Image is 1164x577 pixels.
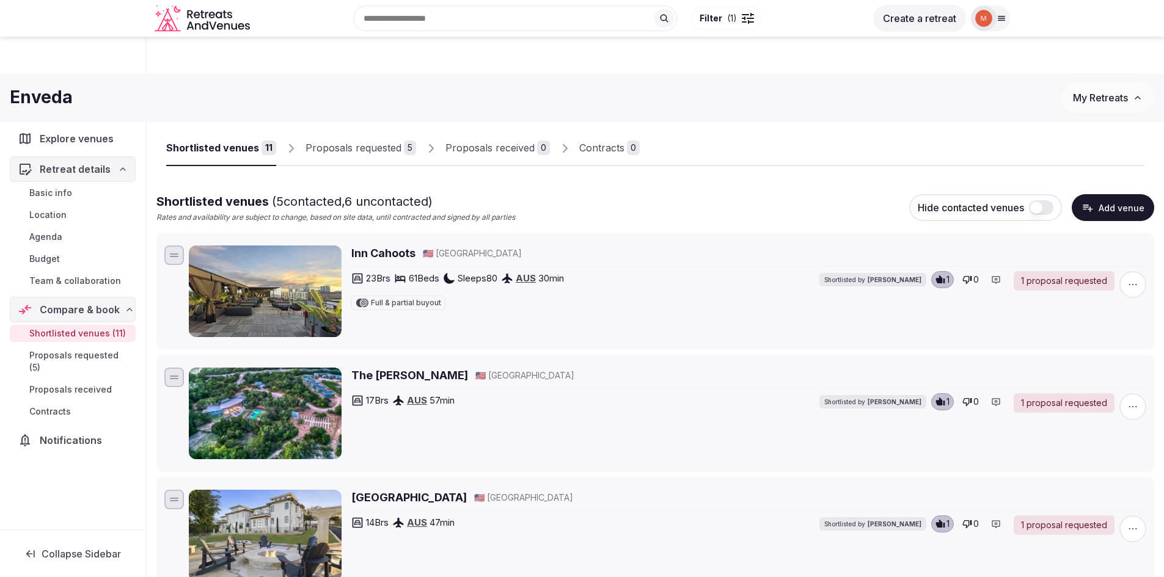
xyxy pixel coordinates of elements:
[516,272,536,284] a: AUS
[538,272,564,285] span: 30 min
[873,5,966,32] button: Create a retreat
[40,433,107,448] span: Notifications
[29,253,60,265] span: Budget
[10,228,136,245] a: Agenda
[1014,271,1115,291] a: 1 proposal requested
[423,247,433,259] button: 🇺🇸
[10,206,136,223] a: Location
[819,517,926,531] div: Shortlisted by
[10,85,73,109] h1: Enveda
[537,140,550,155] div: 0
[407,394,427,406] a: AUS
[445,140,535,155] div: Proposals received
[189,368,342,459] img: The Liney Moon
[40,162,111,176] span: Retreat details
[946,518,950,530] span: 1
[959,393,983,410] button: 0
[868,397,921,406] span: [PERSON_NAME]
[474,492,485,504] button: 🇺🇸
[272,194,433,209] span: ( 5 contacted, 6 uncontacted)
[351,245,415,261] a: Inn Cahoots
[474,492,485,503] span: 🇺🇸
[155,5,252,32] svg: Retreats and Venues company logo
[351,368,468,383] a: The [PERSON_NAME]
[868,520,921,528] span: [PERSON_NAME]
[29,231,62,243] span: Agenda
[975,10,992,27] img: marit.lloyd
[306,131,416,166] a: Proposals requested5
[973,396,979,408] span: 0
[423,248,433,258] span: 🇺🇸
[918,201,1024,214] span: Hide contacted venues
[946,274,950,286] span: 1
[166,140,259,155] div: Shortlisted venues
[306,140,401,155] div: Proposals requested
[10,347,136,376] a: Proposals requested (5)
[10,184,136,201] a: Basic info
[10,381,136,398] a: Proposals received
[931,515,954,532] button: 1
[873,12,966,24] a: Create a retreat
[959,515,983,532] button: 0
[475,370,486,380] span: 🇺🇸
[819,273,926,286] div: Shortlisted by
[973,274,979,286] span: 0
[10,540,136,567] button: Collapse Sidebar
[366,272,390,285] span: 23 Brs
[29,383,112,396] span: Proposals received
[579,131,640,166] a: Contracts0
[156,212,515,223] p: Rates and availability are subject to change, based on site data, until contracted and signed by ...
[409,272,439,285] span: 61 Beds
[10,250,136,267] a: Budget
[1072,194,1154,221] button: Add venue
[868,275,921,284] span: [PERSON_NAME]
[627,140,640,155] div: 0
[10,427,136,453] a: Notifications
[155,5,252,32] a: Visit the homepage
[10,325,136,342] a: Shortlisted venues (11)
[436,247,522,259] span: [GEOGRAPHIC_DATA]
[475,369,486,382] button: 🇺🇸
[959,271,983,288] button: 0
[458,272,497,285] span: Sleeps 80
[1014,515,1115,535] a: 1 proposal requested
[10,403,136,420] a: Contracts
[430,516,455,529] span: 47 min
[29,275,121,287] span: Team & collaboration
[579,140,624,155] div: Contracts
[946,396,950,408] span: 1
[189,245,342,337] img: Inn Cahoots
[692,7,762,30] button: Filter(1)
[156,194,433,209] span: Shortlisted venues
[40,302,120,317] span: Compare & book
[29,349,131,374] span: Proposals requested (5)
[29,187,72,199] span: Basic info
[407,517,427,528] a: AUS
[10,126,136,151] a: Explore venues
[973,518,979,530] span: 0
[931,393,954,410] button: 1
[404,140,416,155] div: 5
[487,492,573,504] span: [GEOGRAPHIC_DATA]
[262,140,276,155] div: 11
[1014,393,1115,413] a: 1 proposal requested
[931,271,954,288] button: 1
[488,369,574,382] span: [GEOGRAPHIC_DATA]
[351,490,467,505] a: [GEOGRAPHIC_DATA]
[445,131,550,166] a: Proposals received0
[366,394,389,407] span: 17 Brs
[29,209,67,221] span: Location
[1073,92,1128,104] span: My Retreats
[371,299,441,307] span: Full & partial buyout
[727,12,737,24] span: ( 1 )
[166,131,276,166] a: Shortlisted venues11
[42,548,121,560] span: Collapse Sidebar
[29,405,71,418] span: Contracts
[366,516,389,529] span: 14 Brs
